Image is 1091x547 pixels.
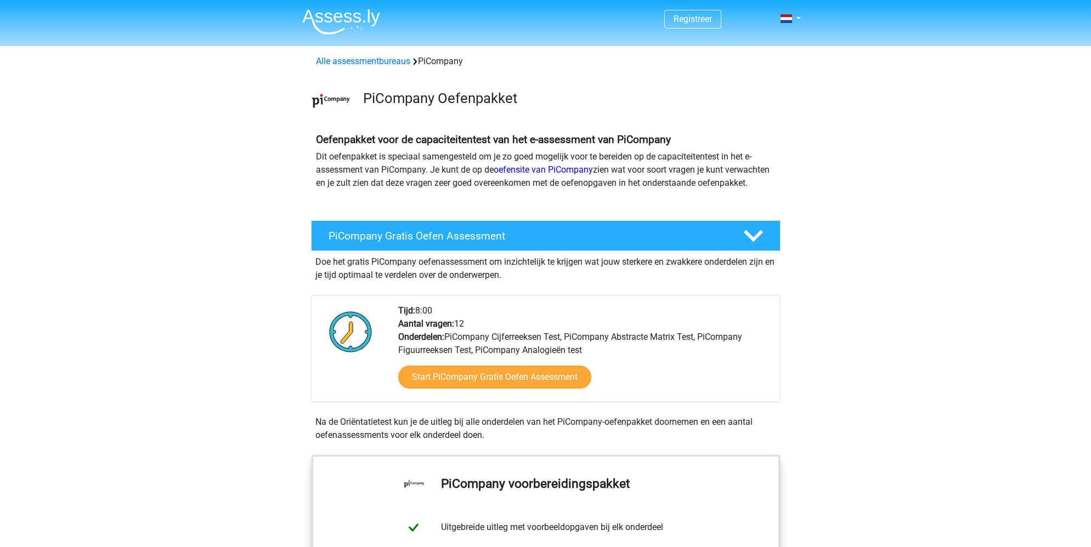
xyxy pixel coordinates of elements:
img: picompany.png [312,81,351,120]
img: Klok [323,304,378,359]
b: Tijd: [398,305,415,316]
div: PiCompany [312,55,780,68]
div: Doe het gratis PiCompany oefenassessment om inzichtelijk te krijgen wat jouw sterkere en zwakkere... [311,251,781,282]
a: PiCompany Gratis Oefen Assessment [307,220,785,251]
img: Assessly [302,9,380,35]
h3: PiCompany Oefenpakket [363,90,772,107]
div: Na de Oriëntatietest kun je de uitleg bij alle onderdelen van het PiCompany-oefenpakket doornemen... [311,415,781,442]
a: Registreer [674,14,712,24]
div: 8:00 12 PiCompany Cijferreeksen Test, PiCompany Abstracte Matrix Test, PiCompany Figuurreeksen Te... [390,304,779,402]
a: oefensite van PiCompany [494,164,593,175]
b: Aantal vragen: [398,318,454,329]
b: Onderdelen: [398,332,444,342]
a: Alle assessmentbureaus [316,56,410,66]
h4: PiCompany Gratis Oefen Assessment [329,230,726,242]
b: Oefenpakket voor de capaciteitentest van het e-assessment van PiCompany [316,133,671,146]
a: Start PiCompany Gratis Oefen Assessment [398,366,591,389]
p: Dit oefenpakket is speciaal samengesteld om je zo goed mogelijk voor te bereiden op de capaciteit... [316,150,776,190]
